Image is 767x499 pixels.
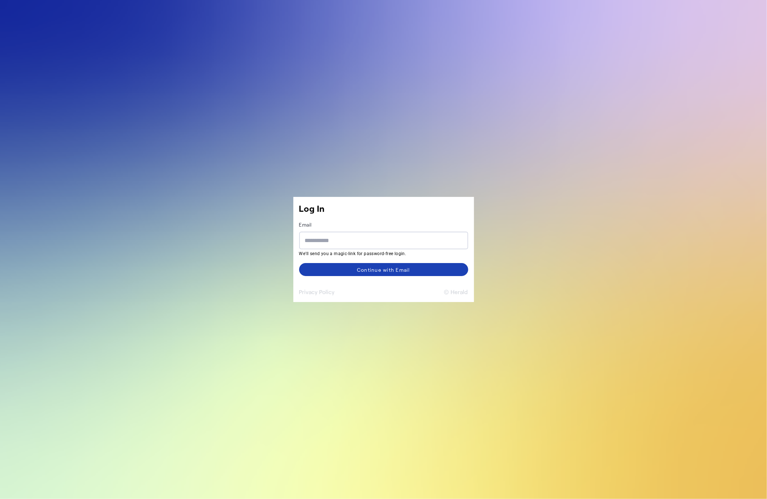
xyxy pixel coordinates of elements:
[299,203,468,214] h1: Log In
[299,288,335,296] button: Privacy Policy
[357,266,410,274] div: Continue with Email
[299,249,464,257] mat-hint: We'll send you a magic-link for password-free login.
[444,288,468,296] button: © Herald
[299,221,312,228] label: Email
[299,263,468,276] button: Continue with Email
